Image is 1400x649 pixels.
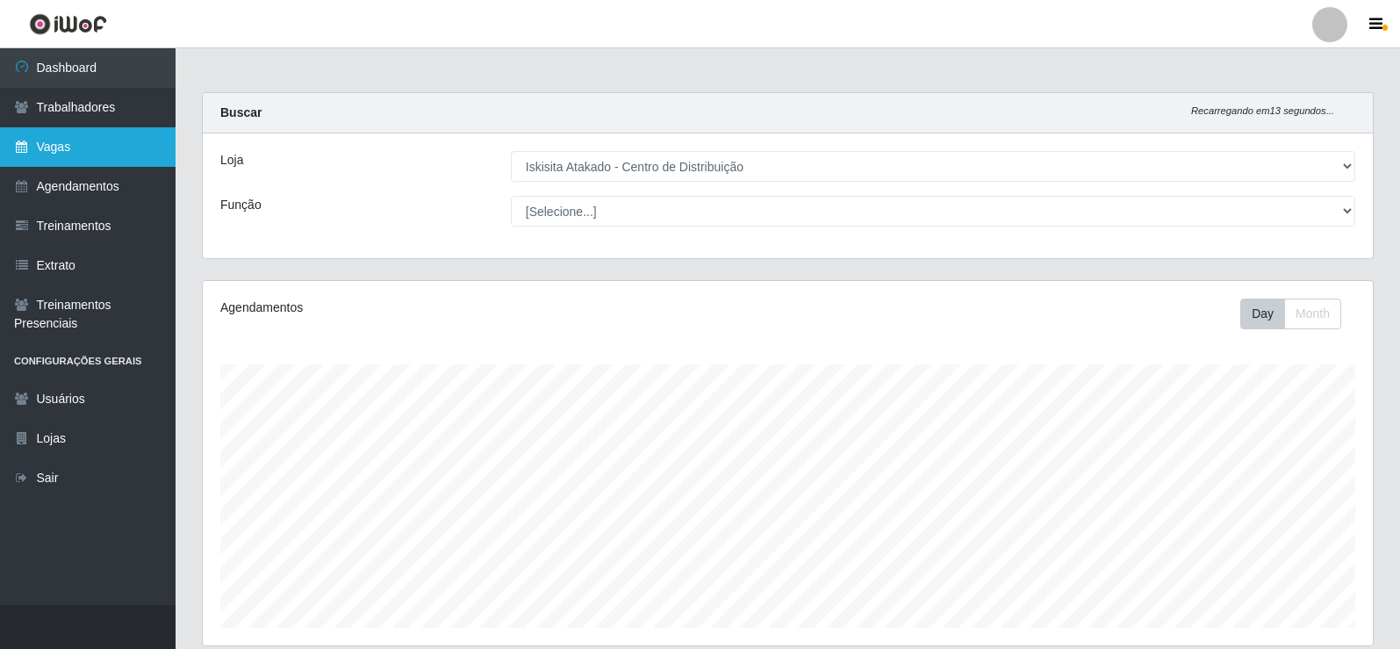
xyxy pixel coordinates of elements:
[220,105,262,119] strong: Buscar
[1240,299,1285,329] button: Day
[1284,299,1341,329] button: Month
[1240,299,1341,329] div: First group
[220,299,678,317] div: Agendamentos
[220,196,262,214] label: Função
[29,13,107,35] img: CoreUI Logo
[1191,105,1334,116] i: Recarregando em 13 segundos...
[220,151,243,169] label: Loja
[1240,299,1355,329] div: Toolbar with button groups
